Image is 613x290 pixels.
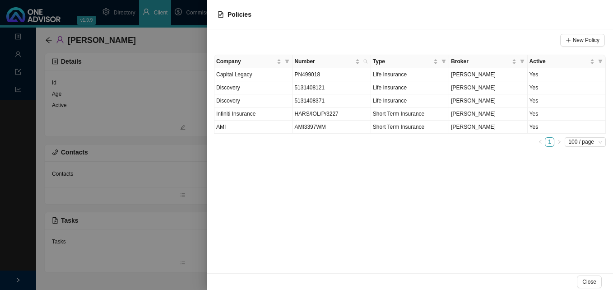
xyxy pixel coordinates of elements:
[293,55,371,68] th: Number
[228,11,251,18] span: Policies
[554,137,564,147] button: right
[451,71,496,78] span: [PERSON_NAME]
[573,36,599,45] span: New Policy
[285,59,289,64] span: filter
[373,57,432,66] span: Type
[577,276,602,288] button: Close
[216,57,275,66] span: Company
[216,111,255,117] span: Infiniti Insurance
[565,137,606,147] div: Page Size
[518,55,526,68] span: filter
[566,37,571,43] span: plus
[373,84,407,91] span: Life Insurance
[294,57,353,66] span: Number
[440,55,448,68] span: filter
[294,84,325,91] span: 5131408121
[294,124,325,130] span: AMI3397WM
[451,124,496,130] span: [PERSON_NAME]
[218,11,224,18] span: file-text
[598,59,603,64] span: filter
[528,68,606,81] td: Yes
[362,55,370,68] span: search
[538,140,543,144] span: left
[528,121,606,134] td: Yes
[283,55,291,68] span: filter
[545,138,554,146] a: 1
[528,81,606,94] td: Yes
[373,71,407,78] span: Life Insurance
[560,34,605,47] button: New Policy
[441,59,446,64] span: filter
[557,140,562,144] span: right
[216,71,252,78] span: Capital Legacy
[214,55,293,68] th: Company
[451,57,510,66] span: Broker
[529,57,588,66] span: Active
[582,277,596,286] span: Close
[528,108,606,121] td: Yes
[528,94,606,108] td: Yes
[371,55,449,68] th: Type
[373,124,425,130] span: Short Term Insurance
[216,98,240,104] span: Discovery
[294,98,325,104] span: 5131408371
[451,84,496,91] span: [PERSON_NAME]
[451,111,496,117] span: [PERSON_NAME]
[568,138,602,146] span: 100 / page
[294,71,320,78] span: PN499018
[535,137,545,147] li: Previous Page
[294,111,338,117] span: HARS/IOL/P/3227
[554,137,564,147] li: Next Page
[596,55,604,68] span: filter
[216,124,226,130] span: AMI
[545,137,554,147] li: 1
[363,59,368,64] span: search
[451,98,496,104] span: [PERSON_NAME]
[373,111,425,117] span: Short Term Insurance
[216,84,240,91] span: Discovery
[520,59,525,64] span: filter
[449,55,527,68] th: Broker
[373,98,407,104] span: Life Insurance
[528,55,606,68] th: Active
[535,137,545,147] button: left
